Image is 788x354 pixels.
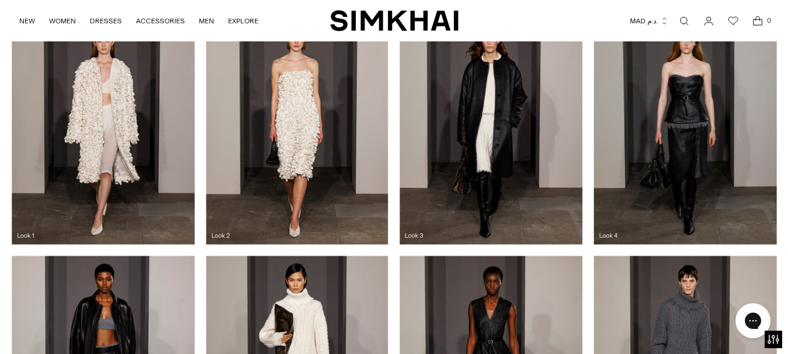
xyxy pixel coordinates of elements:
a: MEN [199,8,214,34]
a: DRESSES [90,8,122,34]
a: WOMEN [49,8,76,34]
button: MAD د.م. [630,8,668,34]
a: ACCESSORIES [136,8,185,34]
span: 0 [764,15,774,26]
a: EXPLORE [228,8,258,34]
a: SIMKHAI [330,9,458,32]
a: Open search modal [673,9,696,33]
a: Wishlist [722,9,745,33]
iframe: Gorgias live chat messenger [730,299,776,342]
a: NEW [19,8,35,34]
a: Open cart modal [746,9,769,33]
a: Go to the account page [697,9,720,33]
